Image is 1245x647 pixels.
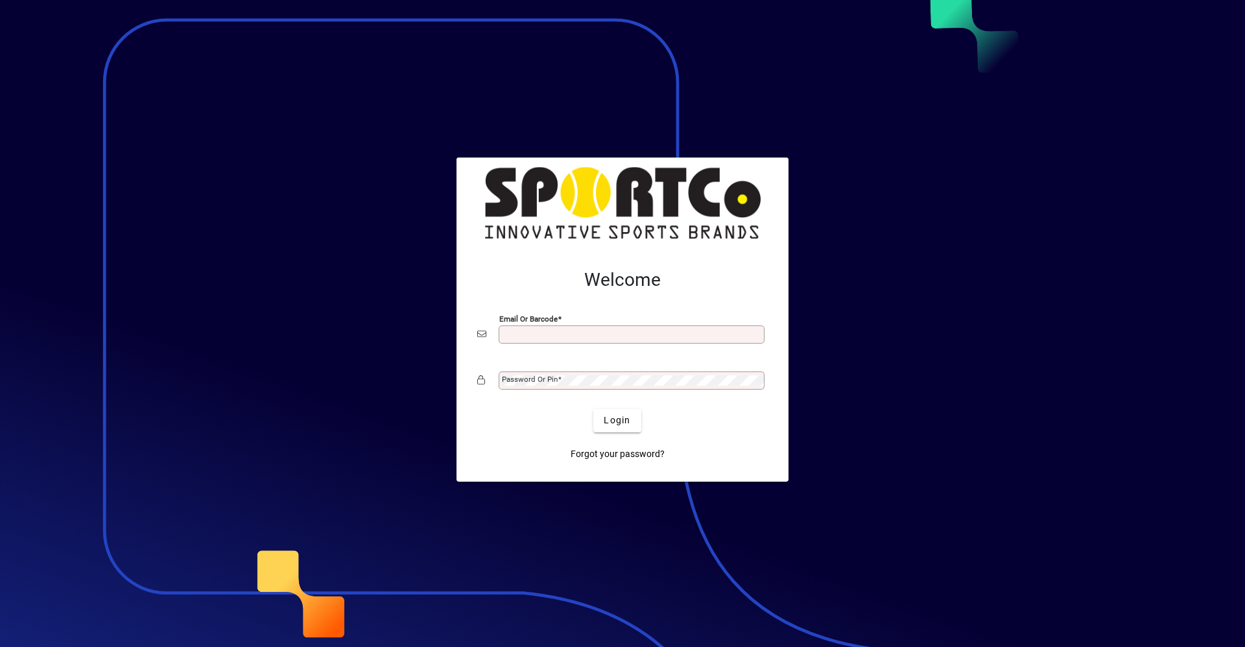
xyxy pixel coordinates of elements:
[502,375,558,384] mat-label: Password or Pin
[499,314,558,323] mat-label: Email or Barcode
[593,409,641,432] button: Login
[571,447,665,461] span: Forgot your password?
[477,269,768,291] h2: Welcome
[604,414,630,427] span: Login
[565,443,670,466] a: Forgot your password?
